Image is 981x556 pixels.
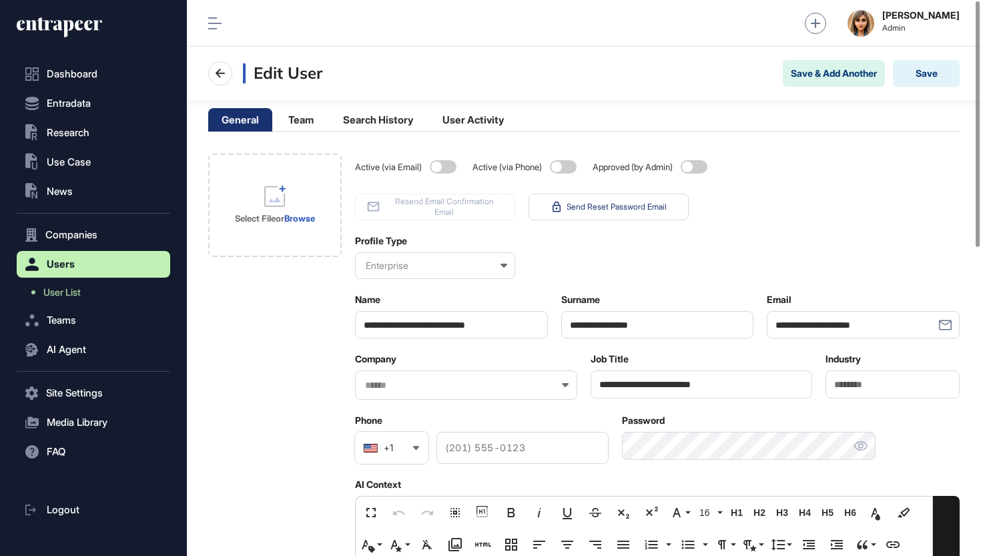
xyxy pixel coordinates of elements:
[47,447,65,457] span: FAQ
[882,10,960,21] strong: [PERSON_NAME]
[384,443,393,453] div: +1
[882,23,960,33] span: Admin
[355,479,401,490] label: AI Context
[529,194,689,220] button: Send Reset Password Email
[355,236,407,246] label: Profile Type
[772,507,792,519] span: H3
[47,417,107,428] span: Media Library
[17,149,170,176] button: Use Case
[47,127,89,138] span: Research
[795,507,815,519] span: H4
[583,499,608,526] button: Strikethrough (⌘S)
[208,108,272,131] li: General
[697,507,717,519] span: 16
[795,499,815,526] button: H4
[47,315,76,326] span: Teams
[840,507,860,519] span: H6
[47,259,75,270] span: Users
[826,354,861,364] label: Industry
[17,178,170,205] button: News
[17,439,170,465] button: FAQ
[208,154,342,257] div: Select FileorBrowse
[355,415,382,426] label: Phone
[593,162,675,172] span: Approved (by Admin)
[622,415,665,426] label: Password
[442,499,468,526] button: Select All
[17,380,170,406] button: Site Settings
[591,354,629,364] label: Job Title
[47,186,73,197] span: News
[414,499,440,526] button: Redo (⌘⇧Z)
[17,119,170,146] button: Research
[749,507,769,519] span: H2
[17,336,170,363] button: AI Agent
[727,499,747,526] button: H1
[46,388,103,398] span: Site Settings
[749,499,769,526] button: H2
[355,162,424,172] span: Active (via Email)
[43,287,81,298] span: User List
[817,499,838,526] button: H5
[891,499,916,526] button: Background Color
[567,202,667,212] span: Send Reset Password Email
[499,499,524,526] button: Bold (⌘B)
[695,499,724,526] button: 16
[330,108,426,131] li: Search History
[47,98,91,109] span: Entradata
[767,294,791,305] label: Email
[208,154,342,257] div: Profile Image
[47,344,86,355] span: AI Agent
[355,354,396,364] label: Company
[47,157,91,168] span: Use Case
[817,507,838,519] span: H5
[893,60,960,87] button: Save
[23,280,170,304] a: User List
[284,213,315,224] a: Browse
[527,499,552,526] button: Italic (⌘I)
[275,108,327,131] li: Team
[667,499,692,526] button: Font Family
[17,90,170,117] button: Entradata
[470,499,496,526] button: Show blocks
[639,499,664,526] button: Superscript
[611,499,636,526] button: Subscript
[472,162,545,172] span: Active (via Phone)
[17,61,170,87] a: Dashboard
[45,230,97,240] span: Companies
[17,307,170,334] button: Teams
[17,222,170,248] button: Companies
[386,499,412,526] button: Undo (⌘Z)
[840,499,860,526] button: H6
[17,251,170,278] button: Users
[355,294,380,305] label: Name
[561,294,600,305] label: Surname
[243,63,322,83] h3: Edit User
[429,108,517,131] li: User Activity
[363,443,378,453] img: United States
[47,505,79,515] span: Logout
[863,499,888,526] button: Text Color
[848,10,874,37] img: admin-avatar
[47,69,97,79] span: Dashboard
[235,212,315,224] div: or
[17,497,170,523] a: Logout
[772,499,792,526] button: H3
[783,60,885,87] button: Save & Add Another
[17,409,170,436] button: Media Library
[235,213,276,224] strong: Select File
[555,499,580,526] button: Underline (⌘U)
[358,499,384,526] button: Fullscreen
[727,507,747,519] span: H1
